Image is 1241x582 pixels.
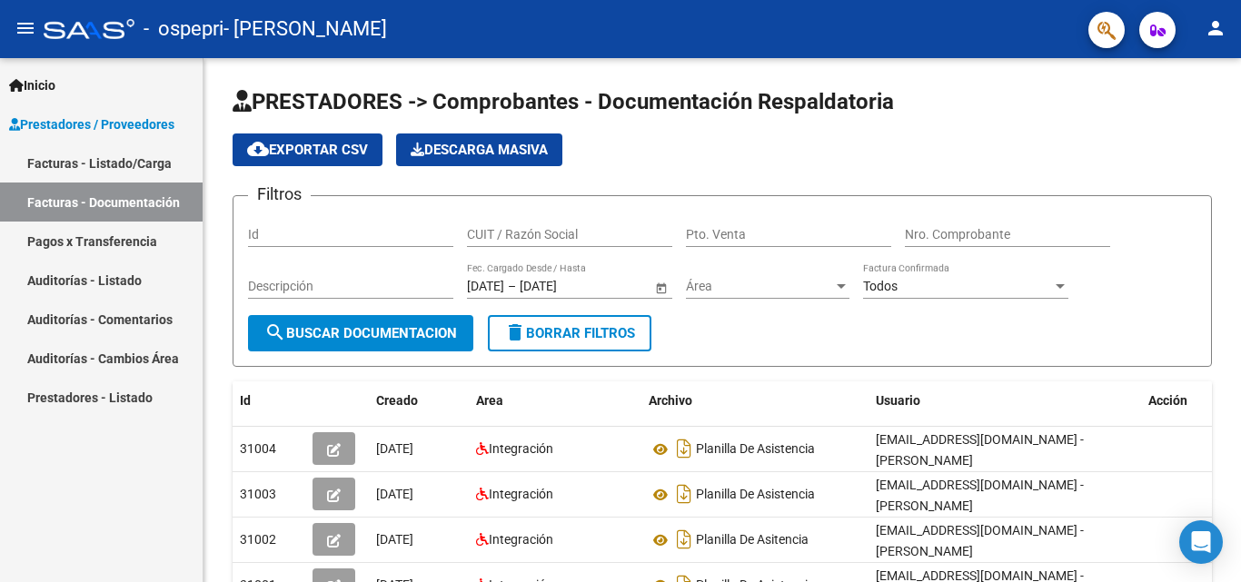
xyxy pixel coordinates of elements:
span: [EMAIL_ADDRESS][DOMAIN_NAME] - [PERSON_NAME] [876,432,1084,468]
span: Planilla De Asistencia [696,442,815,457]
button: Open calendar [651,278,670,297]
span: Área [686,279,833,294]
span: Buscar Documentacion [264,325,457,341]
datatable-header-cell: Creado [369,381,469,420]
span: Id [240,393,251,408]
span: 31004 [240,441,276,456]
span: - [PERSON_NAME] [223,9,387,49]
i: Descargar documento [672,525,696,554]
span: [EMAIL_ADDRESS][DOMAIN_NAME] - [PERSON_NAME] [876,523,1084,558]
span: Area [476,393,503,408]
button: Borrar Filtros [488,315,651,351]
span: - ospepri [144,9,223,49]
span: Usuario [876,393,920,408]
button: Buscar Documentacion [248,315,473,351]
input: Fecha fin [520,279,609,294]
span: Acción [1148,393,1187,408]
button: Descarga Masiva [396,133,562,166]
span: Exportar CSV [247,142,368,158]
datatable-header-cell: Id [233,381,305,420]
h3: Filtros [248,182,311,207]
span: 31003 [240,487,276,501]
span: [DATE] [376,532,413,547]
app-download-masive: Descarga masiva de comprobantes (adjuntos) [396,133,562,166]
span: Todos [863,279,898,293]
span: Inicio [9,75,55,95]
mat-icon: person [1205,17,1226,39]
span: [DATE] [376,441,413,456]
span: Integración [489,532,553,547]
span: Creado [376,393,418,408]
mat-icon: delete [504,321,526,343]
span: Borrar Filtros [504,325,635,341]
div: Open Intercom Messenger [1179,520,1223,564]
i: Descargar documento [672,434,696,463]
datatable-header-cell: Acción [1141,381,1232,420]
i: Descargar documento [672,479,696,508]
mat-icon: search [264,321,286,343]
span: [DATE] [376,487,413,501]
mat-icon: cloud_download [247,138,269,160]
span: [EMAIL_ADDRESS][DOMAIN_NAME] - [PERSON_NAME] [876,478,1084,513]
span: Planilla De Asitencia [696,533,809,547]
span: Archivo [649,393,692,408]
datatable-header-cell: Archivo [641,381,869,420]
input: Fecha inicio [467,279,504,294]
datatable-header-cell: Usuario [869,381,1141,420]
mat-icon: menu [15,17,36,39]
span: Descarga Masiva [411,142,548,158]
button: Exportar CSV [233,133,382,166]
span: Integración [489,441,553,456]
datatable-header-cell: Area [469,381,641,420]
span: Planilla De Asistencia [696,488,815,502]
span: PRESTADORES -> Comprobantes - Documentación Respaldatoria [233,89,894,114]
span: Integración [489,487,553,501]
span: Prestadores / Proveedores [9,114,174,134]
span: 31002 [240,532,276,547]
span: – [508,279,516,294]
